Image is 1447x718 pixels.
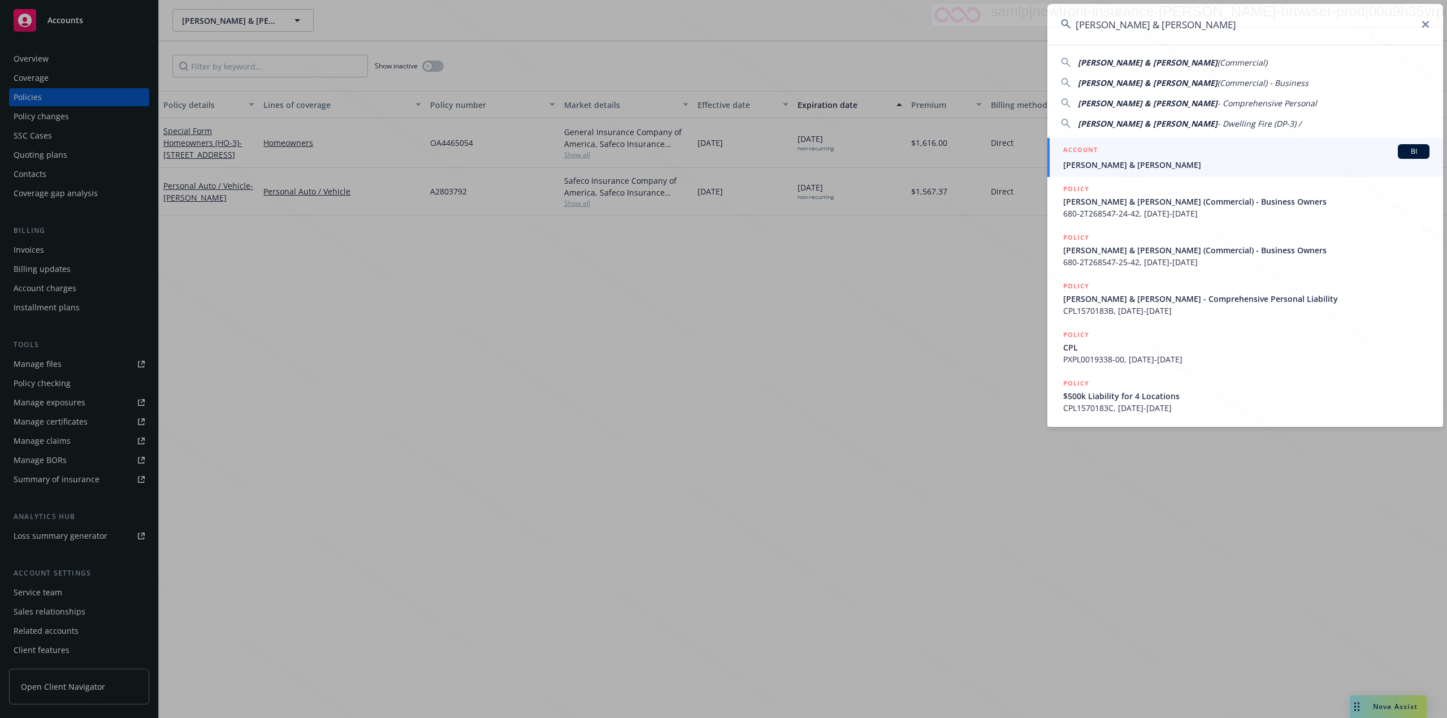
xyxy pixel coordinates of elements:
a: POLICY[PERSON_NAME] & [PERSON_NAME] - Comprehensive Personal LiabilityCPL1570183B, [DATE]-[DATE] [1047,274,1443,323]
h5: POLICY [1063,280,1089,292]
span: CPL1570183B, [DATE]-[DATE] [1063,305,1429,317]
span: [PERSON_NAME] & [PERSON_NAME] [1078,118,1218,129]
a: POLICY$500k Liability for 4 LocationsCPL1570183C, [DATE]-[DATE] [1047,371,1443,420]
span: (Commercial) - Business [1218,77,1309,88]
a: POLICY[PERSON_NAME] & [PERSON_NAME] (Commercial) - Business Owners680-2T268547-25-42, [DATE]-[DATE] [1047,226,1443,274]
span: - Comprehensive Personal [1218,98,1317,109]
input: Search... [1047,4,1443,45]
span: BI [1402,146,1425,157]
span: - Dwelling Fire (DP-3) / [1218,118,1301,129]
span: 680-2T268547-24-42, [DATE]-[DATE] [1063,207,1429,219]
span: $500k Liability for 4 Locations [1063,390,1429,402]
span: [PERSON_NAME] & [PERSON_NAME] [1063,159,1429,171]
h5: POLICY [1063,183,1089,194]
span: PXPL0019338-00, [DATE]-[DATE] [1063,353,1429,365]
a: ACCOUNTBI[PERSON_NAME] & [PERSON_NAME] [1047,138,1443,177]
h5: POLICY [1063,378,1089,389]
a: POLICYCPLPXPL0019338-00, [DATE]-[DATE] [1047,323,1443,371]
span: [PERSON_NAME] & [PERSON_NAME] (Commercial) - Business Owners [1063,244,1429,256]
h5: POLICY [1063,232,1089,243]
span: [PERSON_NAME] & [PERSON_NAME] [1078,77,1218,88]
span: [PERSON_NAME] & [PERSON_NAME] [1078,57,1218,68]
a: POLICY[PERSON_NAME] & [PERSON_NAME] (Commercial) - Business Owners680-2T268547-24-42, [DATE]-[DATE] [1047,177,1443,226]
h5: POLICY [1063,329,1089,340]
span: [PERSON_NAME] & [PERSON_NAME] (Commercial) - Business Owners [1063,196,1429,207]
span: [PERSON_NAME] & [PERSON_NAME] - Comprehensive Personal Liability [1063,293,1429,305]
span: [PERSON_NAME] & [PERSON_NAME] [1078,98,1218,109]
span: 680-2T268547-25-42, [DATE]-[DATE] [1063,256,1429,268]
h5: ACCOUNT [1063,144,1098,158]
span: CPL [1063,341,1429,353]
span: CPL1570183C, [DATE]-[DATE] [1063,402,1429,414]
span: (Commercial) [1218,57,1267,68]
